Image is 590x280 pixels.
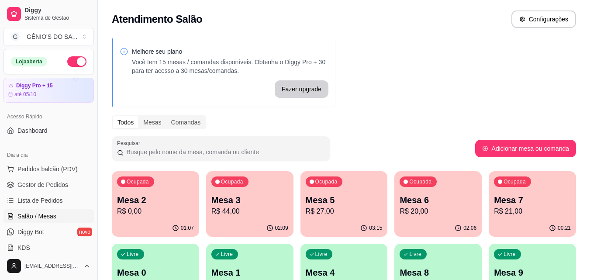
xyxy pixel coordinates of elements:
[112,171,199,237] button: OcupadaMesa 2R$ 0,0001:07
[17,165,78,173] span: Pedidos balcão (PDV)
[127,178,149,185] p: Ocupada
[558,225,571,232] p: 00:21
[206,171,293,237] button: OcupadaMesa 3R$ 44,0002:09
[221,251,233,258] p: Livre
[181,225,194,232] p: 01:07
[275,80,328,98] button: Fazer upgrade
[306,206,383,217] p: R$ 27,00
[494,206,571,217] p: R$ 21,00
[24,263,80,270] span: [EMAIL_ADDRESS][DOMAIN_NAME]
[138,116,166,128] div: Mesas
[504,178,526,185] p: Ocupada
[14,91,36,98] article: até 05/10
[3,124,94,138] a: Dashboard
[494,266,571,279] p: Mesa 9
[3,178,94,192] a: Gestor de Pedidos
[400,194,476,206] p: Mesa 6
[275,225,288,232] p: 02:09
[394,171,482,237] button: OcupadaMesa 6R$ 20,0002:06
[17,126,48,135] span: Dashboard
[315,178,338,185] p: Ocupada
[117,266,194,279] p: Mesa 0
[17,243,30,252] span: KDS
[3,194,94,207] a: Lista de Pedidos
[67,56,86,67] button: Alterar Status
[27,32,77,41] div: GÊNIO'S DO SA ...
[3,209,94,223] a: Salão / Mesas
[221,178,243,185] p: Ocupada
[315,251,328,258] p: Livre
[124,148,325,156] input: Pesquisar
[17,196,63,205] span: Lista de Pedidos
[306,266,383,279] p: Mesa 4
[112,12,202,26] h2: Atendimento Salão
[117,206,194,217] p: R$ 0,00
[113,116,138,128] div: Todos
[132,58,328,75] p: Você tem 15 mesas / comandas disponíveis. Obtenha o Diggy Pro + 30 para ter acesso a 30 mesas/com...
[3,148,94,162] div: Dia a dia
[400,266,476,279] p: Mesa 8
[400,206,476,217] p: R$ 20,00
[494,194,571,206] p: Mesa 7
[489,171,576,237] button: OcupadaMesa 7R$ 21,0000:21
[211,206,288,217] p: R$ 44,00
[17,212,56,221] span: Salão / Mesas
[11,32,20,41] span: G
[117,139,143,147] label: Pesquisar
[504,251,516,258] p: Livre
[211,266,288,279] p: Mesa 1
[3,110,94,124] div: Acesso Rápido
[117,194,194,206] p: Mesa 2
[3,3,94,24] a: DiggySistema de Gestão
[3,28,94,45] button: Select a team
[17,228,44,236] span: Diggy Bot
[132,47,328,56] p: Melhore seu plano
[127,251,139,258] p: Livre
[3,162,94,176] button: Pedidos balcão (PDV)
[211,194,288,206] p: Mesa 3
[3,241,94,255] a: KDS
[369,225,382,232] p: 03:15
[475,140,576,157] button: Adicionar mesa ou comanda
[300,171,388,237] button: OcupadaMesa 5R$ 27,0003:15
[24,14,90,21] span: Sistema de Gestão
[409,178,431,185] p: Ocupada
[166,116,206,128] div: Comandas
[16,83,53,89] article: Diggy Pro + 15
[463,225,476,232] p: 02:06
[11,57,47,66] div: Loja aberta
[3,225,94,239] a: Diggy Botnovo
[306,194,383,206] p: Mesa 5
[409,251,421,258] p: Livre
[24,7,90,14] span: Diggy
[3,78,94,103] a: Diggy Pro + 15até 05/10
[3,256,94,277] button: [EMAIL_ADDRESS][DOMAIN_NAME]
[511,10,576,28] button: Configurações
[17,180,68,189] span: Gestor de Pedidos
